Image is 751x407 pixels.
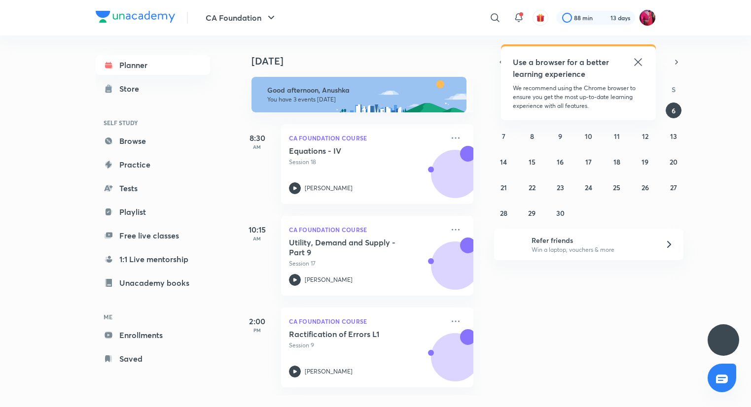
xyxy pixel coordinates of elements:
[289,259,444,268] p: Session 17
[642,132,648,141] abbr: September 12, 2025
[238,315,277,327] h5: 2:00
[609,128,625,144] button: September 11, 2025
[580,128,596,144] button: September 10, 2025
[251,55,483,67] h4: [DATE]
[524,179,540,195] button: September 22, 2025
[524,128,540,144] button: September 8, 2025
[552,128,568,144] button: September 9, 2025
[500,157,507,167] abbr: September 14, 2025
[267,86,458,95] h6: Good afternoon, Anushka
[96,114,210,131] h6: SELF STUDY
[96,11,175,25] a: Company Logo
[637,179,653,195] button: September 26, 2025
[666,179,681,195] button: September 27, 2025
[513,84,644,110] p: We recommend using the Chrome browser to ensure you get the most up-to-date learning experience w...
[502,132,505,141] abbr: September 7, 2025
[585,157,592,167] abbr: September 17, 2025
[585,183,592,192] abbr: September 24, 2025
[96,273,210,293] a: Unacademy books
[200,8,283,28] button: CA Foundation
[666,102,681,118] button: September 6, 2025
[502,235,522,254] img: referral
[552,205,568,221] button: September 30, 2025
[496,154,511,170] button: September 14, 2025
[96,308,210,325] h6: ME
[532,235,653,245] h6: Refer friends
[556,208,565,218] abbr: September 30, 2025
[642,157,648,167] abbr: September 19, 2025
[672,85,676,94] abbr: Saturday
[533,10,548,26] button: avatar
[267,96,458,103] p: You have 3 events [DATE]
[289,315,444,327] p: CA Foundation Course
[96,178,210,198] a: Tests
[609,154,625,170] button: September 18, 2025
[609,179,625,195] button: September 25, 2025
[496,128,511,144] button: September 7, 2025
[96,79,210,99] a: Store
[599,13,608,23] img: streak
[670,132,677,141] abbr: September 13, 2025
[431,155,479,203] img: Avatar
[666,154,681,170] button: September 20, 2025
[532,245,653,254] p: Win a laptop, vouchers & more
[613,183,620,192] abbr: September 25, 2025
[238,144,277,150] p: AM
[251,77,466,112] img: afternoon
[552,179,568,195] button: September 23, 2025
[513,56,611,80] h5: Use a browser for a better learning experience
[96,11,175,23] img: Company Logo
[289,146,412,156] h5: Equations - IV
[666,128,681,144] button: September 13, 2025
[289,341,444,350] p: Session 9
[552,154,568,170] button: September 16, 2025
[289,224,444,236] p: CA Foundation Course
[96,131,210,151] a: Browse
[639,9,656,26] img: Anushka Gupta
[496,205,511,221] button: September 28, 2025
[614,132,620,141] abbr: September 11, 2025
[670,157,678,167] abbr: September 20, 2025
[580,179,596,195] button: September 24, 2025
[289,132,444,144] p: CA Foundation Course
[536,13,545,22] img: avatar
[580,154,596,170] button: September 17, 2025
[637,154,653,170] button: September 19, 2025
[558,132,562,141] abbr: September 9, 2025
[528,208,536,218] abbr: September 29, 2025
[501,183,507,192] abbr: September 21, 2025
[672,106,676,115] abbr: September 6, 2025
[529,157,536,167] abbr: September 15, 2025
[289,329,412,339] h5: Ractification of Errors L1
[289,237,412,257] h5: Utility, Demand and Supply - Part 9
[119,83,145,95] div: Store
[96,226,210,245] a: Free live classes
[524,205,540,221] button: September 29, 2025
[305,367,353,376] p: [PERSON_NAME]
[637,128,653,144] button: September 12, 2025
[96,249,210,269] a: 1:1 Live mentorship
[238,327,277,333] p: PM
[96,155,210,174] a: Practice
[500,208,507,218] abbr: September 28, 2025
[557,157,564,167] abbr: September 16, 2025
[238,132,277,144] h5: 8:30
[96,349,210,369] a: Saved
[530,132,534,141] abbr: September 8, 2025
[670,183,677,192] abbr: September 27, 2025
[238,224,277,236] h5: 10:15
[496,179,511,195] button: September 21, 2025
[96,325,210,345] a: Enrollments
[305,275,353,284] p: [PERSON_NAME]
[613,157,620,167] abbr: September 18, 2025
[431,247,479,294] img: Avatar
[585,132,592,141] abbr: September 10, 2025
[557,183,564,192] abbr: September 23, 2025
[642,183,649,192] abbr: September 26, 2025
[524,154,540,170] button: September 15, 2025
[305,184,353,193] p: [PERSON_NAME]
[529,183,536,192] abbr: September 22, 2025
[96,55,210,75] a: Planner
[238,236,277,241] p: AM
[96,202,210,222] a: Playlist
